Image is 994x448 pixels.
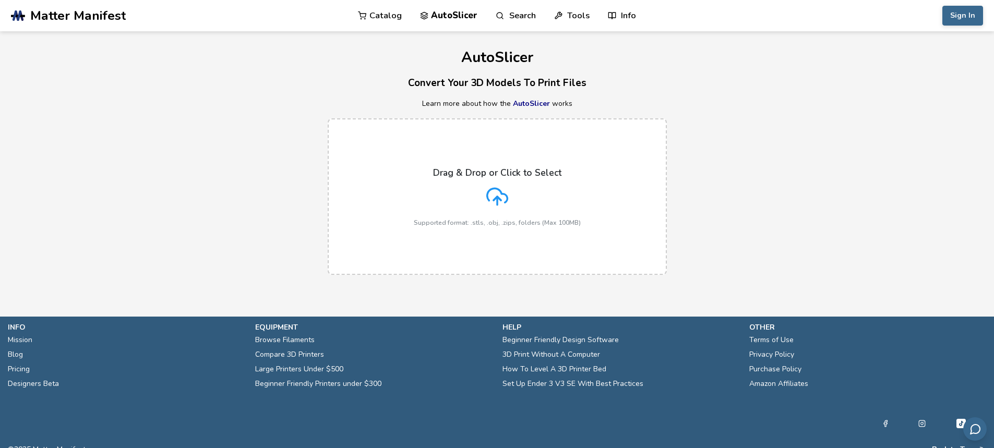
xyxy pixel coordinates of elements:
[942,6,983,26] button: Sign In
[882,417,889,430] a: Facebook
[255,333,315,347] a: Browse Filaments
[8,322,245,333] p: info
[502,333,619,347] a: Beginner Friendly Design Software
[502,347,600,362] a: 3D Print Without A Computer
[513,99,550,108] a: AutoSlicer
[255,377,381,391] a: Beginner Friendly Printers under $300
[963,417,987,441] button: Send feedback via email
[30,8,126,23] span: Matter Manifest
[749,377,808,391] a: Amazon Affiliates
[414,219,581,226] p: Supported format: .stls, .obj, .zips, folders (Max 100MB)
[502,362,606,377] a: How To Level A 3D Printer Bed
[8,333,32,347] a: Mission
[955,417,967,430] a: Tiktok
[8,362,30,377] a: Pricing
[255,362,343,377] a: Large Printers Under $500
[255,322,492,333] p: equipment
[502,322,739,333] p: help
[749,347,794,362] a: Privacy Policy
[749,362,801,377] a: Purchase Policy
[433,167,561,178] p: Drag & Drop or Click to Select
[502,377,643,391] a: Set Up Ender 3 V3 SE With Best Practices
[918,417,926,430] a: Instagram
[255,347,324,362] a: Compare 3D Printers
[749,333,794,347] a: Terms of Use
[8,377,59,391] a: Designers Beta
[749,322,986,333] p: other
[8,347,23,362] a: Blog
